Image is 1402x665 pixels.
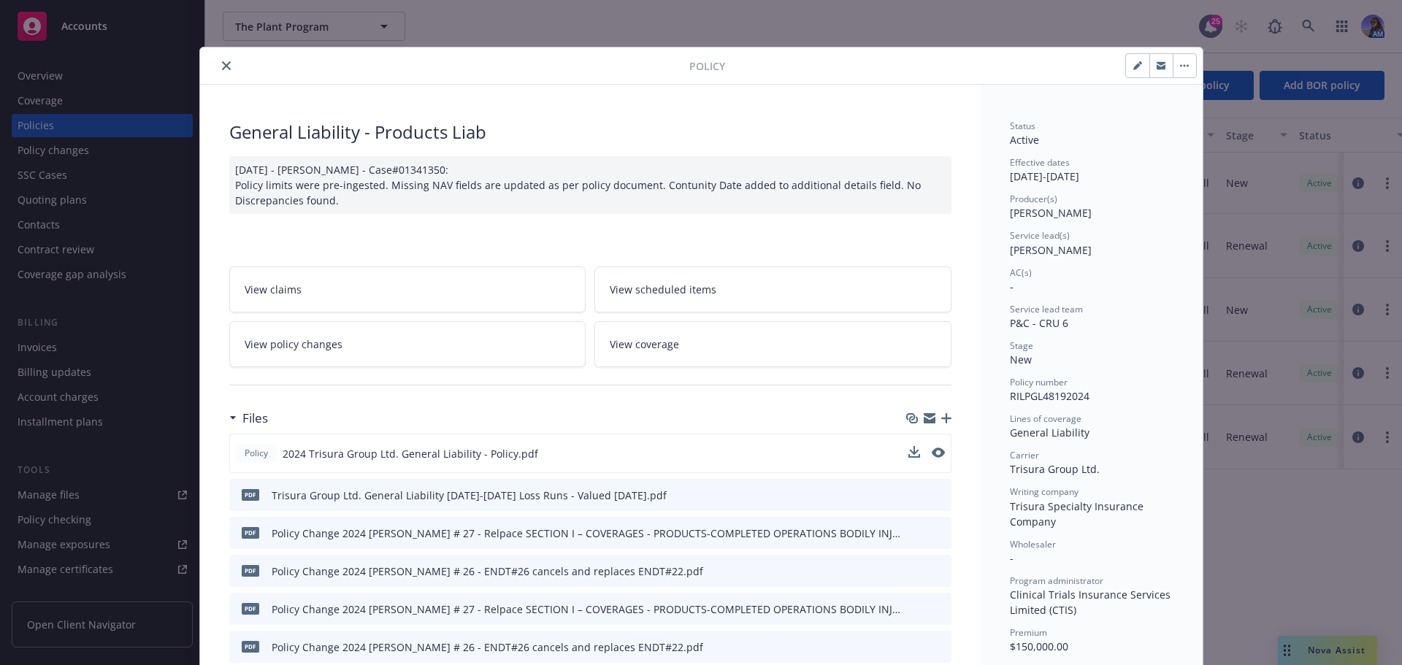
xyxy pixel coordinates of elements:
a: View policy changes [229,321,586,367]
a: View claims [229,266,586,312]
span: View scheduled items [610,282,716,297]
button: close [218,57,235,74]
span: Effective dates [1010,156,1070,169]
button: download file [909,601,921,617]
span: RILPGL48192024 [1010,389,1089,403]
span: New [1010,353,1032,366]
span: $150,000.00 [1010,639,1068,653]
span: Active [1010,133,1039,147]
button: download file [909,526,921,541]
a: View scheduled items [594,266,951,312]
div: [DATE] - [DATE] [1010,156,1173,184]
span: Stage [1010,339,1033,352]
button: preview file [932,488,946,503]
span: pdf [242,641,259,652]
div: Files [229,409,268,428]
span: Lines of coverage [1010,412,1081,425]
span: 2024 Trisura Group Ltd. General Liability - Policy.pdf [283,446,538,461]
div: Policy Change 2024 [PERSON_NAME] # 26 - ENDT#26 cancels and replaces ENDT#22.pdf [272,564,703,579]
span: Trisura Specialty Insurance Company [1010,499,1146,528]
span: Policy [242,447,271,460]
span: [PERSON_NAME] [1010,243,1092,257]
span: AC(s) [1010,266,1032,279]
span: Trisura Group Ltd. [1010,462,1100,476]
span: Policy number [1010,376,1068,388]
button: preview file [932,526,946,541]
span: - [1010,551,1014,565]
div: [DATE] - [PERSON_NAME] - Case#01341350: Policy limits were pre-ingested. Missing NAV fields are u... [229,156,951,214]
a: View coverage [594,321,951,367]
span: Wholesaler [1010,538,1056,550]
h3: Files [242,409,268,428]
button: download file [909,488,921,503]
button: download file [908,446,920,458]
button: preview file [932,447,945,458]
span: pdf [242,527,259,538]
span: pdf [242,489,259,500]
div: Policy Change 2024 [PERSON_NAME] # 26 - ENDT#26 cancels and replaces ENDT#22.pdf [272,639,703,655]
button: preview file [932,446,945,461]
span: - [1010,280,1014,293]
span: Service lead(s) [1010,229,1070,242]
button: download file [909,564,921,579]
button: preview file [932,601,946,617]
button: preview file [932,639,946,655]
button: download file [909,639,921,655]
div: Policy Change 2024 [PERSON_NAME] # 27 - Relpace SECTION I – COVERAGES - PRODUCTS-COMPLETED OPERAT... [272,526,903,541]
div: General Liability [1010,425,1173,440]
span: View coverage [610,337,679,352]
div: General Liability - Products Liab [229,120,951,145]
button: download file [908,446,920,461]
span: Carrier [1010,449,1039,461]
div: Trisura Group Ltd. General Liability [DATE]-[DATE] Loss Runs - Valued [DATE].pdf [272,488,667,503]
span: Clinical Trials Insurance Services Limited (CTIS) [1010,588,1173,617]
span: Status [1010,120,1035,132]
span: [PERSON_NAME] [1010,206,1092,220]
span: Producer(s) [1010,193,1057,205]
span: Premium [1010,626,1047,639]
span: pdf [242,603,259,614]
span: View claims [245,282,302,297]
span: View policy changes [245,337,342,352]
div: Policy Change 2024 [PERSON_NAME] # 27 - Relpace SECTION I – COVERAGES - PRODUCTS-COMPLETED OPERAT... [272,601,903,617]
span: P&C - CRU 6 [1010,316,1068,330]
span: pdf [242,565,259,576]
span: Policy [689,58,725,74]
span: Service lead team [1010,303,1083,315]
button: preview file [932,564,946,579]
span: Writing company [1010,485,1079,498]
span: Program administrator [1010,574,1103,587]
